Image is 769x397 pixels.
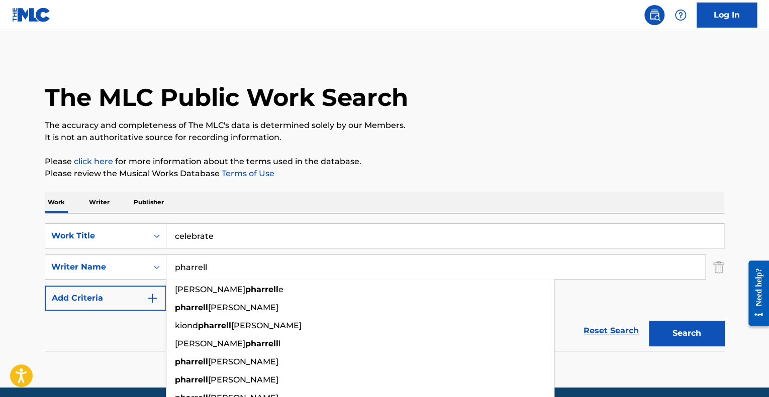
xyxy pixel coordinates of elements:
[146,292,158,304] img: 9d2ae6d4665cec9f34b9.svg
[208,375,278,384] span: [PERSON_NAME]
[51,230,142,242] div: Work Title
[649,321,724,346] button: Search
[45,119,724,131] p: The accuracy and completeness of The MLC's data is determined solely by our Members.
[45,286,166,311] button: Add Criteria
[86,192,113,213] p: Writer
[45,82,408,112] h1: The MLC Public Work Search
[579,320,644,342] a: Reset Search
[245,339,278,348] strong: pharrell
[131,192,167,213] p: Publisher
[278,285,283,294] span: e
[175,285,245,294] span: [PERSON_NAME]
[670,5,691,25] div: Help
[675,9,687,21] img: help
[741,252,769,333] iframe: Resource Center
[198,321,231,330] strong: pharrell
[697,3,757,28] a: Log In
[220,169,274,178] a: Terms of Use
[231,321,302,330] span: [PERSON_NAME]
[45,168,724,180] p: Please review the Musical Works Database
[278,339,280,348] span: l
[45,192,68,213] p: Work
[245,285,278,294] strong: pharrell
[208,303,278,312] span: [PERSON_NAME]
[175,375,208,384] strong: pharrell
[175,339,245,348] span: [PERSON_NAME]
[175,357,208,366] strong: pharrell
[713,254,724,280] img: Delete Criterion
[644,5,664,25] a: Public Search
[45,156,724,168] p: Please for more information about the terms used in the database.
[45,131,724,144] p: It is not an authoritative source for recording information.
[648,9,660,21] img: search
[175,321,198,330] span: kiond
[208,357,278,366] span: [PERSON_NAME]
[175,303,208,312] strong: pharrell
[74,157,113,166] a: click here
[12,8,51,22] img: MLC Logo
[45,223,724,351] form: Search Form
[51,261,142,273] div: Writer Name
